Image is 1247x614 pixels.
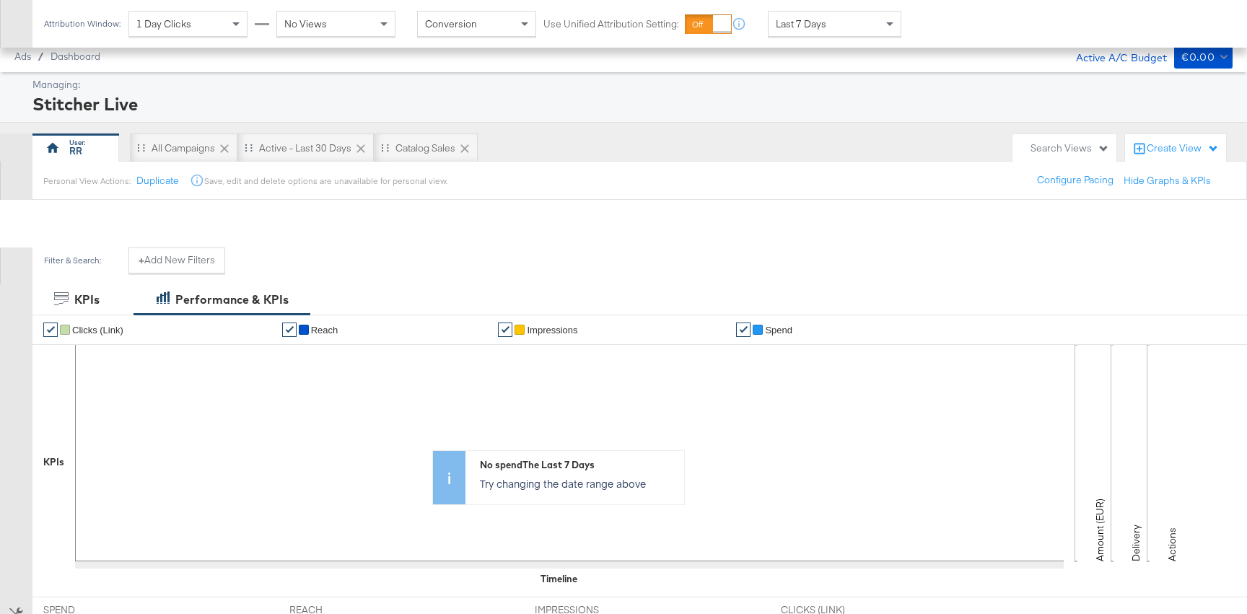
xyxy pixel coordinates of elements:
div: Drag to reorder tab [381,144,389,152]
div: No spend The Last 7 Days [480,458,677,472]
label: Use Unified Attribution Setting: [543,17,679,31]
span: Clicks (Link) [72,325,123,335]
a: Dashboard [51,51,100,62]
span: Conversion [425,17,477,30]
div: Stitcher Live [32,92,1229,116]
div: Managing: [32,78,1229,92]
button: +Add New Filters [128,247,225,273]
button: Duplicate [136,174,179,188]
span: / [31,51,51,62]
div: Filter & Search: [43,255,102,266]
div: Personal View Actions: [43,175,131,187]
span: Last 7 Days [776,17,826,30]
span: Reach [311,325,338,335]
div: KPIs [74,291,100,308]
button: Hide Graphs & KPIs [1124,174,1211,188]
div: Drag to reorder tab [245,144,253,152]
div: Create View [1147,141,1219,156]
p: Try changing the date range above [480,476,677,491]
button: €0.00 [1174,45,1233,69]
div: Performance & KPIs [175,291,289,308]
div: Search Views [1031,141,1109,155]
div: Active A/C Budget [1061,45,1167,67]
a: ✔ [43,323,58,337]
div: Attribution Window: [43,19,121,29]
span: Spend [765,325,792,335]
span: Ads [14,51,31,62]
div: Drag to reorder tab [137,144,145,152]
a: ✔ [498,323,512,337]
span: Impressions [527,325,577,335]
button: Configure Pacing [1027,167,1124,193]
strong: + [139,253,144,267]
div: €0.00 [1181,48,1215,66]
div: All Campaigns [152,141,215,155]
div: Active - Last 30 Days [259,141,351,155]
div: RR [69,144,82,158]
a: ✔ [282,323,297,337]
a: ✔ [736,323,751,337]
span: No Views [284,17,327,30]
div: Catalog Sales [395,141,455,155]
div: Save, edit and delete options are unavailable for personal view. [204,175,447,187]
span: 1 Day Clicks [136,17,191,30]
